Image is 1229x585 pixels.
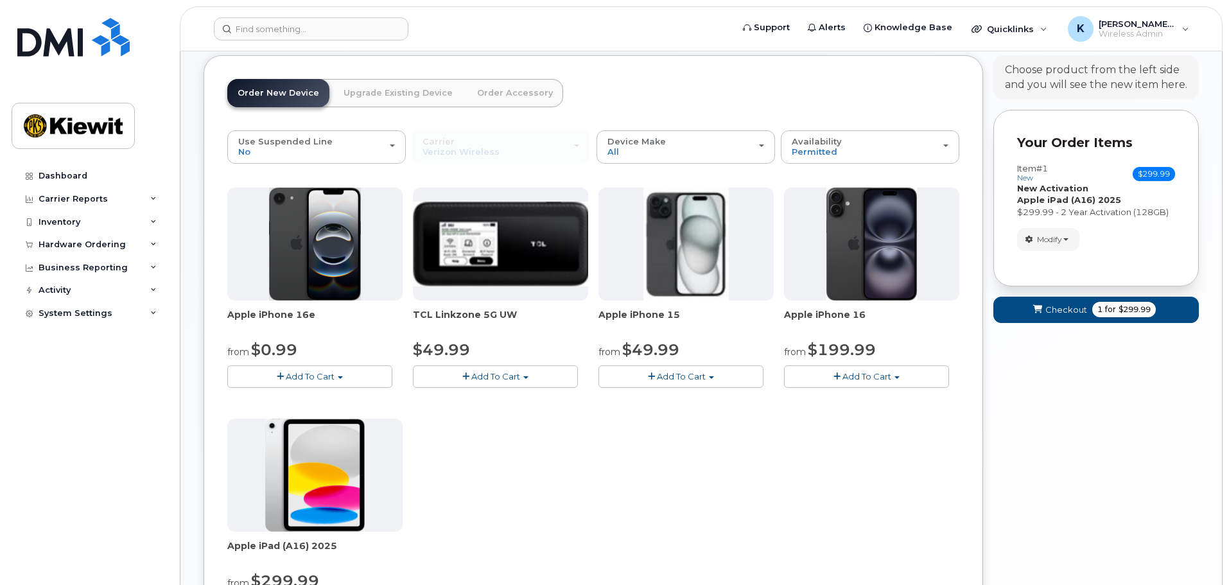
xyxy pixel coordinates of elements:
input: Find something... [214,17,408,40]
span: #1 [1036,163,1048,173]
span: Use Suspended Line [238,136,333,146]
span: No [238,146,250,157]
span: Alerts [819,21,846,34]
button: Add To Cart [784,365,949,388]
small: from [598,346,620,358]
span: Quicklinks [987,24,1034,34]
img: ipad_11.png [265,419,365,532]
button: Add To Cart [413,365,578,388]
span: $0.99 [251,340,297,359]
div: Apple iPhone 16 [784,308,959,334]
small: from [227,346,249,358]
strong: Apple iPad (A16) 2025 [1017,195,1121,205]
div: TCL Linkzone 5G UW [413,308,588,334]
div: Apple iPad (A16) 2025 [227,539,403,565]
button: Use Suspended Line No [227,130,406,164]
button: Checkout 1 for $299.99 [993,297,1199,323]
span: $49.99 [413,340,470,359]
div: Choose product from the left side and you will see the new item here. [1005,63,1187,92]
span: Add To Cart [842,371,891,381]
span: Knowledge Base [875,21,952,34]
a: Order Accessory [467,79,563,107]
iframe: Messenger Launcher [1173,529,1219,575]
img: iphone16e.png [269,188,362,301]
span: for [1103,304,1119,315]
a: Alerts [799,15,855,40]
small: from [784,346,806,358]
div: Apple iPhone 15 [598,308,774,334]
a: Knowledge Base [855,15,961,40]
button: Modify [1017,228,1079,250]
div: $299.99 - 2 Year Activation (128GB) [1017,206,1175,218]
span: $49.99 [622,340,679,359]
a: Order New Device [227,79,329,107]
p: Your Order Items [1017,134,1175,152]
span: Add To Cart [657,371,706,381]
h3: Item [1017,164,1048,182]
span: All [607,146,619,157]
a: Upgrade Existing Device [333,79,463,107]
span: Support [754,21,790,34]
span: Modify [1037,234,1062,245]
span: 1 [1097,304,1103,315]
span: Add To Cart [471,371,520,381]
img: iphone_16_plus.png [826,188,917,301]
span: $299.99 [1133,167,1175,181]
div: Quicklinks [963,16,1056,42]
span: $199.99 [808,340,876,359]
span: Add To Cart [286,371,335,381]
img: iphone15.jpg [643,188,729,301]
span: Wireless Admin [1099,29,1176,39]
a: Support [734,15,799,40]
strong: New Activation [1017,183,1088,193]
span: Permitted [792,146,837,157]
button: Device Make All [597,130,775,164]
button: Add To Cart [598,365,763,388]
div: Kenny.Tran [1059,16,1198,42]
button: Add To Cart [227,365,392,388]
button: Availability Permitted [781,130,959,164]
span: [PERSON_NAME].Tran [1099,19,1176,29]
img: linkzone5g.png [413,202,588,286]
span: Checkout [1045,304,1087,316]
small: new [1017,173,1033,182]
div: Apple iPhone 16e [227,308,403,334]
span: Availability [792,136,842,146]
span: Device Make [607,136,666,146]
span: K [1077,21,1085,37]
span: $299.99 [1119,304,1151,315]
